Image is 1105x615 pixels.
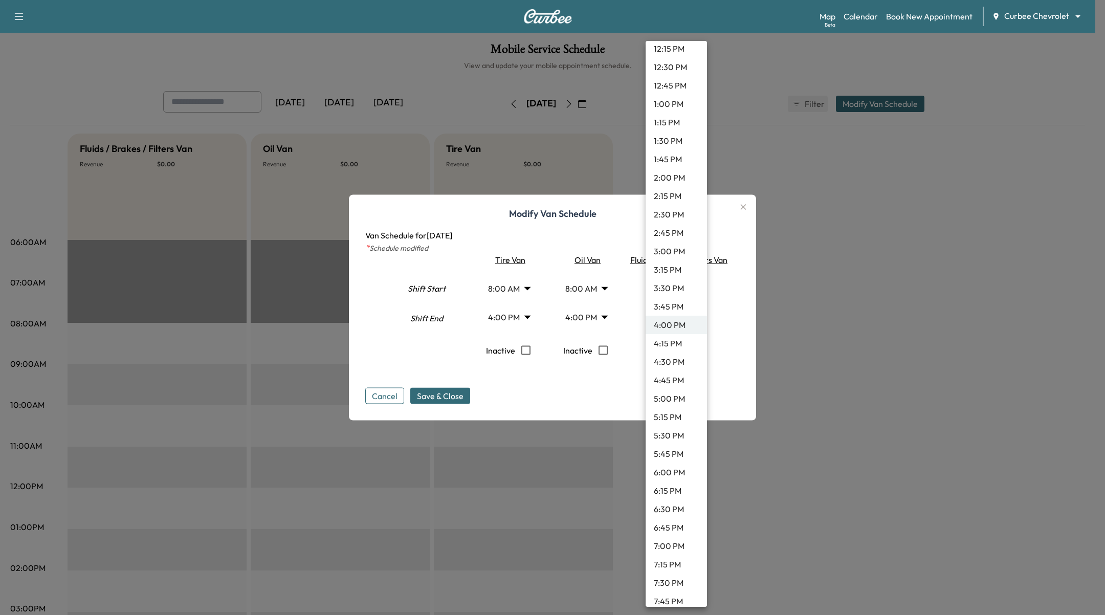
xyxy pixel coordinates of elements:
li: 12:15 PM [646,39,707,58]
li: 3:00 PM [646,242,707,260]
li: 4:15 PM [646,334,707,353]
li: 5:45 PM [646,445,707,463]
li: 1:00 PM [646,95,707,113]
li: 2:45 PM [646,224,707,242]
li: 5:00 PM [646,389,707,408]
li: 4:30 PM [646,353,707,371]
li: 1:15 PM [646,113,707,131]
li: 6:00 PM [646,463,707,481]
li: 12:30 PM [646,58,707,76]
li: 5:15 PM [646,408,707,426]
li: 4:00 PM [646,316,707,334]
li: 3:30 PM [646,279,707,297]
li: 3:45 PM [646,297,707,316]
li: 2:00 PM [646,168,707,187]
li: 1:45 PM [646,150,707,168]
li: 6:45 PM [646,518,707,537]
li: 3:15 PM [646,260,707,279]
li: 2:30 PM [646,205,707,224]
li: 5:30 PM [646,426,707,445]
li: 12:45 PM [646,76,707,95]
li: 7:30 PM [646,574,707,592]
li: 7:15 PM [646,555,707,574]
li: 7:00 PM [646,537,707,555]
li: 1:30 PM [646,131,707,150]
li: 6:15 PM [646,481,707,500]
li: 6:30 PM [646,500,707,518]
li: 4:45 PM [646,371,707,389]
li: 7:45 PM [646,592,707,610]
li: 2:15 PM [646,187,707,205]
